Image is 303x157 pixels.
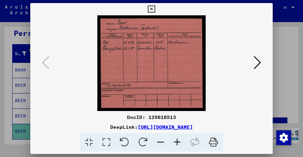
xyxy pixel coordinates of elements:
[276,130,291,145] img: Zustimmung ändern
[30,113,273,121] div: DocID: 129818513
[138,124,193,130] a: [URL][DOMAIN_NAME]
[30,123,273,131] div: DeepLink:
[51,15,252,111] img: 001.jpg
[276,130,291,145] div: Zustimmung ändern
